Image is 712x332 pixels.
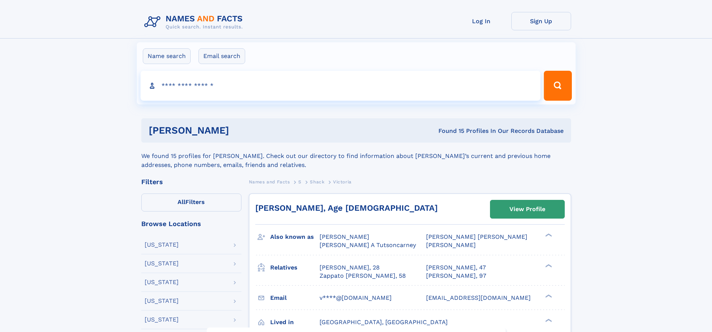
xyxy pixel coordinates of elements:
input: search input [141,71,541,101]
span: [PERSON_NAME] A Tutsoncarney [320,241,416,249]
a: [PERSON_NAME], 97 [426,272,486,280]
div: ❯ [543,233,552,238]
span: Victoria [333,179,352,185]
h3: Relatives [270,261,320,274]
span: [EMAIL_ADDRESS][DOMAIN_NAME] [426,294,531,301]
button: Search Button [544,71,571,101]
a: Shack [310,177,324,186]
span: [GEOGRAPHIC_DATA], [GEOGRAPHIC_DATA] [320,319,448,326]
a: Names and Facts [249,177,290,186]
span: [PERSON_NAME] [320,233,369,240]
a: Zappato [PERSON_NAME], 58 [320,272,406,280]
a: View Profile [490,200,564,218]
div: Browse Locations [141,220,241,227]
a: Log In [451,12,511,30]
div: ❯ [543,263,552,268]
span: All [178,198,185,205]
div: Found 15 Profiles In Our Records Database [334,127,564,135]
div: [US_STATE] [145,279,179,285]
span: [PERSON_NAME] [426,241,476,249]
div: View Profile [509,201,545,218]
span: [PERSON_NAME] [PERSON_NAME] [426,233,527,240]
span: S [298,179,302,185]
label: Name search [143,48,191,64]
div: ❯ [543,293,552,298]
h1: [PERSON_NAME] [149,126,334,135]
a: [PERSON_NAME], 47 [426,264,486,272]
img: Logo Names and Facts [141,12,249,32]
a: [PERSON_NAME], 28 [320,264,380,272]
a: Sign Up [511,12,571,30]
div: We found 15 profiles for [PERSON_NAME]. Check out our directory to find information about [PERSON... [141,143,571,170]
a: [PERSON_NAME], Age [DEMOGRAPHIC_DATA] [255,203,438,213]
h3: Email [270,292,320,304]
h3: Lived in [270,316,320,329]
div: [US_STATE] [145,261,179,266]
span: Shack [310,179,324,185]
div: [US_STATE] [145,298,179,304]
label: Email search [198,48,245,64]
a: S [298,177,302,186]
label: Filters [141,194,241,211]
div: Filters [141,179,241,185]
div: [US_STATE] [145,317,179,323]
div: ❯ [543,318,552,323]
div: [US_STATE] [145,242,179,248]
h3: Also known as [270,231,320,243]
